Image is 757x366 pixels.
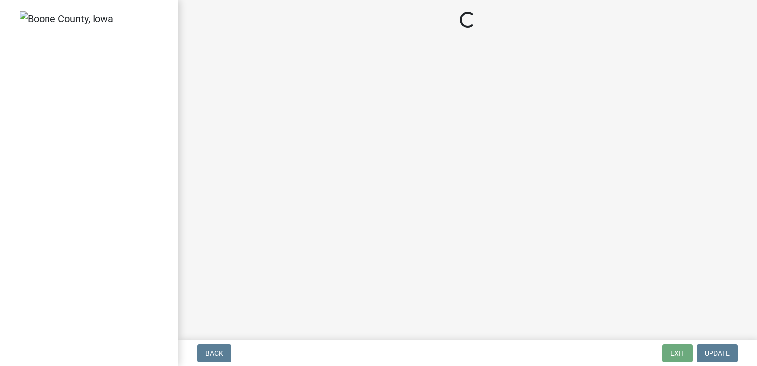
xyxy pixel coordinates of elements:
[662,344,693,362] button: Exit
[197,344,231,362] button: Back
[20,11,113,26] img: Boone County, Iowa
[697,344,738,362] button: Update
[705,349,730,357] span: Update
[205,349,223,357] span: Back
